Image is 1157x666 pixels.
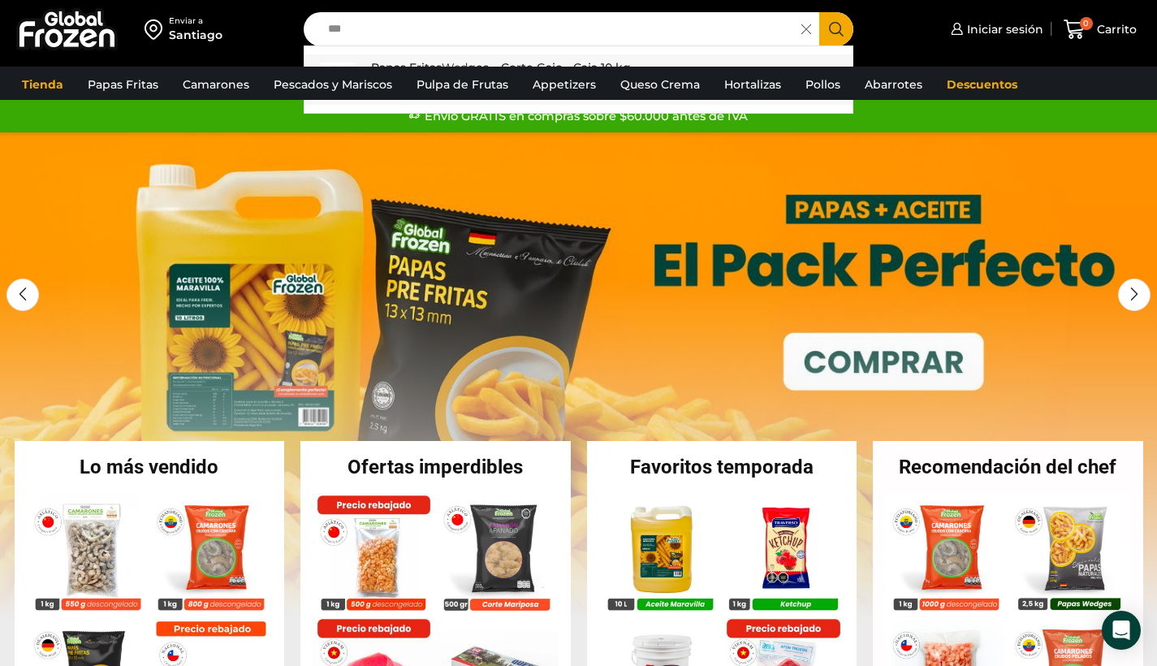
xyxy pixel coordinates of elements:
[939,69,1025,100] a: Descuentos
[80,69,166,100] a: Papas Fritas
[947,13,1043,45] a: Iniciar sesión
[15,457,285,477] h2: Lo más vendido
[1080,17,1093,30] span: 0
[1093,21,1137,37] span: Carrito
[1102,611,1141,650] div: Open Intercom Messenger
[797,69,848,100] a: Pollos
[175,69,257,100] a: Camarones
[587,457,857,477] h2: Favoritos temporada
[612,69,708,100] a: Queso Crema
[14,69,71,100] a: Tienda
[1118,279,1151,311] div: Next slide
[525,69,604,100] a: Appetizers
[873,457,1143,477] h2: Recomendación del chef
[304,54,853,105] a: Papas FritasWedges – Corte Gajo - Caja 10 kg $2.460
[266,69,400,100] a: Pescados y Mariscos
[857,69,930,100] a: Abarrotes
[408,69,516,100] a: Pulpa de Frutas
[169,15,222,27] div: Enviar a
[442,60,468,76] strong: Wed
[300,457,571,477] h2: Ofertas imperdibles
[371,58,631,76] p: Papas Fritas ges – Corte Gajo - Caja 10 kg
[963,21,1043,37] span: Iniciar sesión
[819,12,853,46] button: Search button
[145,15,169,43] img: address-field-icon.svg
[169,27,222,43] div: Santiago
[716,69,789,100] a: Hortalizas
[6,279,39,311] div: Previous slide
[1060,11,1141,49] a: 0 Carrito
